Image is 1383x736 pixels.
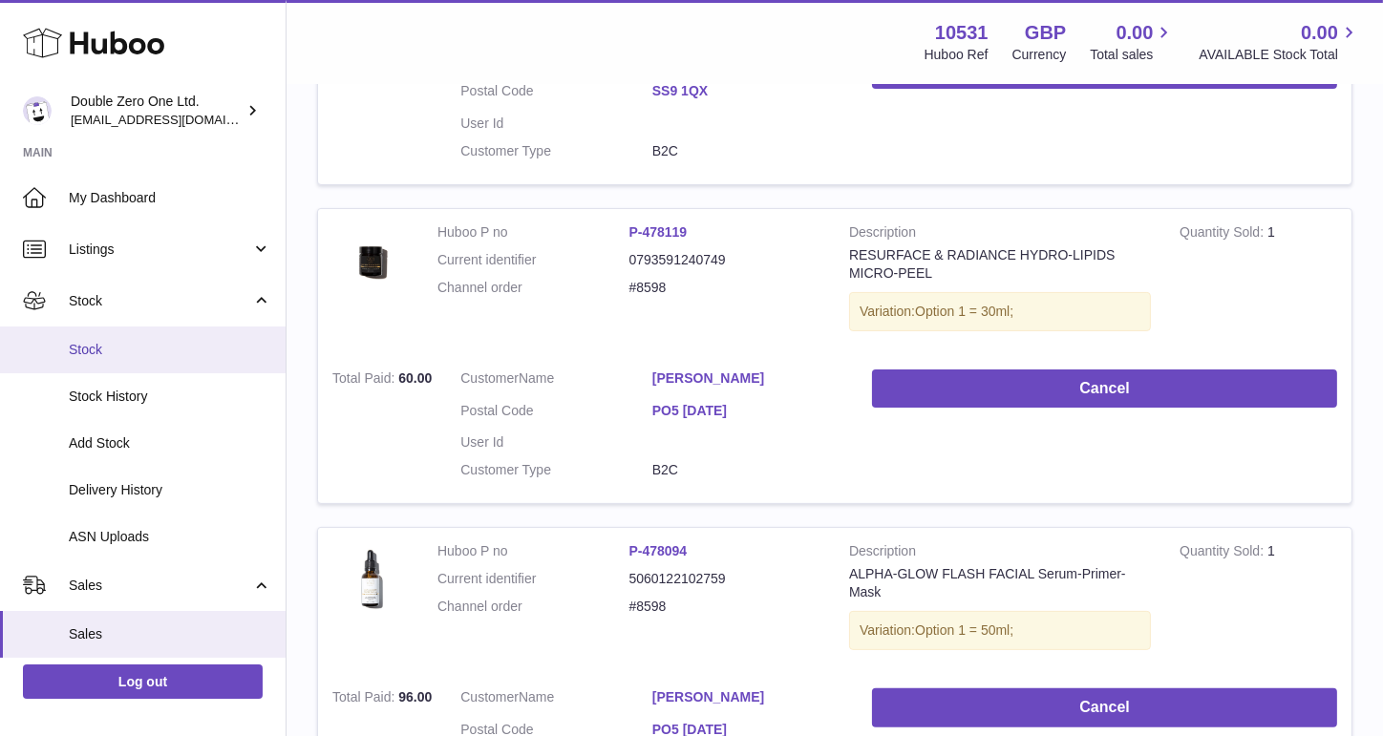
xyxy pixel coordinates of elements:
[652,142,844,160] dd: B2C
[332,370,398,390] strong: Total Paid
[437,279,629,297] dt: Channel order
[69,341,271,359] span: Stock
[872,369,1337,409] button: Cancel
[460,689,519,704] span: Customer
[1199,20,1360,64] a: 0.00 AVAILABLE Stock Total
[460,688,652,711] dt: Name
[652,402,844,420] a: PO5 [DATE]
[71,112,281,127] span: [EMAIL_ADDRESS][DOMAIN_NAME]
[629,570,821,588] dd: 5060122102759
[437,251,629,269] dt: Current identifier
[71,93,243,129] div: Double Zero One Ltd.
[629,598,821,616] dd: #8598
[629,224,688,240] a: P-478119
[69,481,271,499] span: Delivery History
[849,292,1151,331] div: Variation:
[1165,528,1351,674] td: 1
[915,304,1013,319] span: Option 1 = 30ml;
[1301,20,1338,46] span: 0.00
[849,542,1151,565] strong: Description
[332,542,409,619] img: 105311660219496.jpg
[629,279,821,297] dd: #8598
[69,577,251,595] span: Sales
[437,542,629,560] dt: Huboo P no
[652,461,844,479] dd: B2C
[437,570,629,588] dt: Current identifier
[849,611,1151,650] div: Variation:
[460,82,652,105] dt: Postal Code
[872,688,1337,727] button: Cancel
[1117,20,1154,46] span: 0.00
[849,223,1151,246] strong: Description
[629,543,688,558] a: P-478094
[652,688,844,706] a: [PERSON_NAME]
[460,402,652,425] dt: Postal Code
[652,82,844,100] a: SS9 1QX
[332,689,398,709] strong: Total Paid
[437,598,629,616] dt: Channel order
[1199,46,1360,64] span: AVAILABLE Stock Total
[69,189,271,207] span: My Dashboard
[849,246,1151,283] div: RESURFACE & RADIANCE HYDRO-LIPIDS MICRO-PEEL
[1025,20,1066,46] strong: GBP
[69,625,271,643] span: Sales
[69,528,271,546] span: ASN Uploads
[332,223,409,300] img: 105311660211707.jpg
[460,370,519,386] span: Customer
[69,292,251,310] span: Stock
[1180,543,1267,563] strong: Quantity Sold
[652,369,844,388] a: [PERSON_NAME]
[69,434,271,452] span: Add Stock
[1180,224,1267,244] strong: Quantity Sold
[460,142,652,160] dt: Customer Type
[69,388,271,406] span: Stock History
[398,689,432,704] span: 96.00
[1165,209,1351,355] td: 1
[23,664,263,699] a: Log out
[69,241,251,259] span: Listings
[460,369,652,392] dt: Name
[437,223,629,242] dt: Huboo P no
[398,370,432,386] span: 60.00
[629,251,821,269] dd: 0793591240749
[23,96,52,125] img: hello@001skincare.com
[849,565,1151,601] div: ALPHA-GLOW FLASH FACIAL Serum-Primer-Mask
[1090,46,1175,64] span: Total sales
[1012,46,1067,64] div: Currency
[1090,20,1175,64] a: 0.00 Total sales
[935,20,989,46] strong: 10531
[925,46,989,64] div: Huboo Ref
[460,461,652,479] dt: Customer Type
[460,433,652,452] dt: User Id
[460,115,652,133] dt: User Id
[915,622,1013,638] span: Option 1 = 50ml;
